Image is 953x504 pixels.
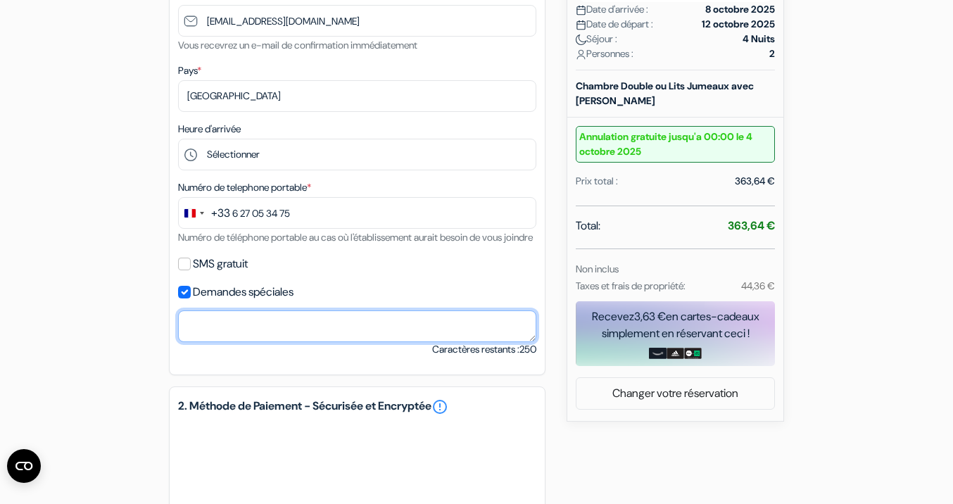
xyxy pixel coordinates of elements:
small: Non inclus [576,263,619,275]
label: Pays [178,63,201,78]
label: Heure d'arrivée [178,122,241,137]
label: Numéro de telephone portable [178,180,311,195]
button: Change country, selected France (+33) [179,198,230,228]
input: Entrer adresse e-mail [178,5,536,37]
small: Vous recevrez un e-mail de confirmation immédiatement [178,39,417,51]
small: Caractères restants : [432,342,536,357]
label: Demandes spéciales [193,282,294,302]
span: Séjour : [576,32,617,46]
input: 6 12 34 56 78 [178,197,536,229]
strong: 4 Nuits [743,32,775,46]
h5: 2. Méthode de Paiement - Sécurisée et Encryptée [178,398,536,415]
a: error_outline [431,398,448,415]
label: SMS gratuit [193,254,248,274]
span: Date de départ : [576,17,653,32]
img: amazon-card-no-text.png [649,348,667,359]
small: Annulation gratuite jusqu'a 00:00 le 4 octobre 2025 [576,126,775,163]
img: calendar.svg [576,5,586,15]
b: Chambre Double ou Lits Jumeaux avec [PERSON_NAME] [576,80,754,107]
small: Numéro de téléphone portable au cas où l'établissement aurait besoin de vous joindre [178,231,533,244]
div: Recevez en cartes-cadeaux simplement en réservant ceci ! [576,308,775,342]
strong: 8 octobre 2025 [705,2,775,17]
strong: 12 octobre 2025 [702,17,775,32]
span: 250 [519,343,536,355]
span: Date d'arrivée : [576,2,648,17]
span: Personnes : [576,46,633,61]
img: uber-uber-eats-card.png [684,348,702,359]
button: Ouvrir le widget CMP [7,449,41,483]
span: 3,63 € [634,309,666,324]
div: Prix total : [576,174,618,189]
span: Total: [576,218,600,234]
strong: 363,64 € [728,218,775,233]
div: 363,64 € [735,174,775,189]
a: Changer votre réservation [576,380,774,407]
img: adidas-card.png [667,348,684,359]
small: 44,36 € [741,279,775,292]
strong: 2 [769,46,775,61]
img: moon.svg [576,34,586,45]
img: user_icon.svg [576,49,586,60]
img: calendar.svg [576,20,586,30]
small: Taxes et frais de propriété: [576,279,686,292]
div: +33 [211,205,230,222]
